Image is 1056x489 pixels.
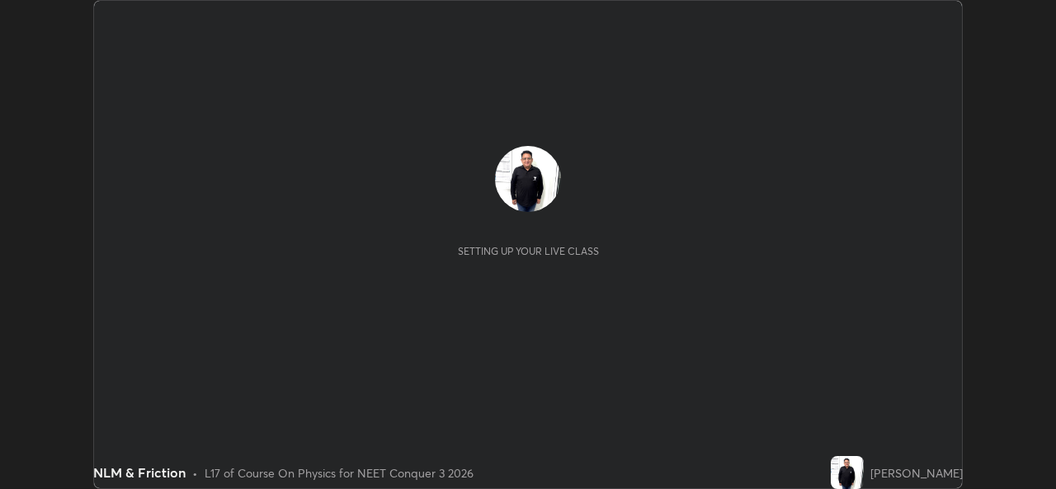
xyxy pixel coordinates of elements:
div: Setting up your live class [458,245,599,257]
div: • [192,464,198,482]
img: 91bf5699bada4dac9ade5d64019df106.jpg [831,456,864,489]
div: [PERSON_NAME] [870,464,963,482]
div: NLM & Friction [93,463,186,482]
div: L17 of Course On Physics for NEET Conquer 3 2026 [205,464,474,482]
img: 91bf5699bada4dac9ade5d64019df106.jpg [495,146,561,212]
